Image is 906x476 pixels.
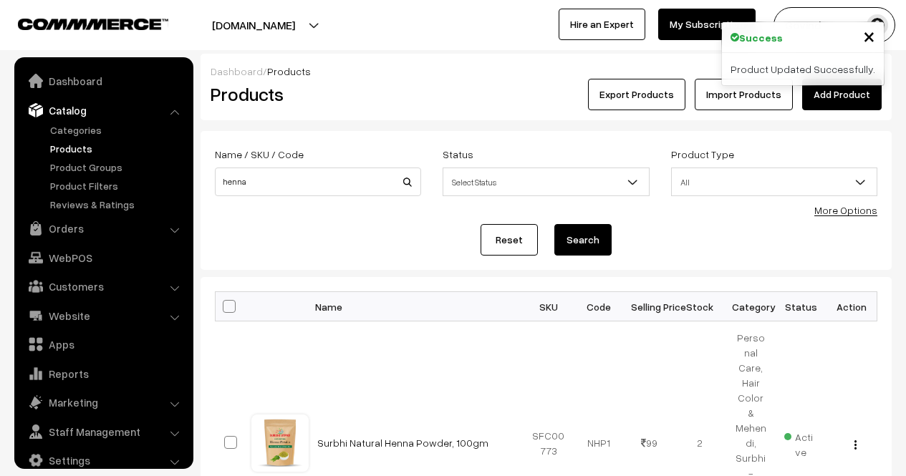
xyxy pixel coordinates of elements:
[18,273,188,299] a: Customers
[309,292,524,321] th: Name
[18,361,188,387] a: Reports
[47,122,188,137] a: Categories
[267,65,311,77] span: Products
[726,292,776,321] th: Category
[524,292,574,321] th: SKU
[867,14,888,36] img: user
[658,9,756,40] a: My Subscription
[854,440,857,450] img: Menu
[481,224,538,256] a: Reset
[211,65,263,77] a: Dashboard
[554,224,612,256] button: Search
[317,437,488,449] a: Surbhi Natural Henna Powder, 100gm
[774,7,895,43] button: Govind .
[625,292,675,321] th: Selling Price
[675,292,726,321] th: Stock
[671,147,734,162] label: Product Type
[671,167,877,196] span: All
[47,197,188,212] a: Reviews & Ratings
[211,64,882,79] div: /
[18,419,188,445] a: Staff Management
[18,19,168,29] img: COMMMERCE
[47,178,188,193] a: Product Filters
[18,97,188,123] a: Catalog
[443,170,648,195] span: Select Status
[18,331,188,357] a: Apps
[776,292,827,321] th: Status
[18,389,188,415] a: Marketing
[211,83,420,105] h2: Products
[18,215,188,241] a: Orders
[47,141,188,156] a: Products
[739,30,783,45] strong: Success
[215,167,421,196] input: Name / SKU / Code
[588,79,685,110] button: Export Products
[863,22,875,49] span: ×
[443,167,649,196] span: Select Status
[18,447,188,473] a: Settings
[802,79,882,110] a: Add Product
[784,426,818,460] span: Active
[827,292,877,321] th: Action
[863,25,875,47] button: Close
[574,292,625,321] th: Code
[443,147,473,162] label: Status
[18,245,188,271] a: WebPOS
[215,147,304,162] label: Name / SKU / Code
[18,14,143,31] a: COMMMERCE
[162,7,345,43] button: [DOMAIN_NAME]
[47,160,188,175] a: Product Groups
[722,53,884,85] div: Product Updated Successfully.
[18,303,188,329] a: Website
[18,68,188,94] a: Dashboard
[695,79,793,110] a: Import Products
[672,170,877,195] span: All
[559,9,645,40] a: Hire an Expert
[814,204,877,216] a: More Options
